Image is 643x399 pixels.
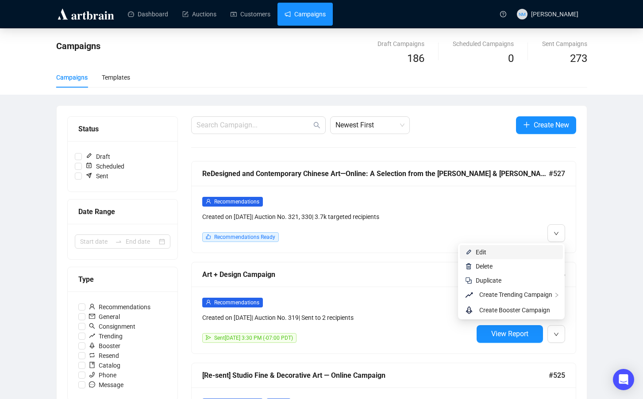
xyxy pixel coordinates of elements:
span: 186 [407,52,424,65]
div: Art + Design Campaign [202,269,549,280]
span: Create New [534,119,569,130]
span: plus [523,121,530,128]
a: Art + Design Campaign#526userRecommendationsCreated on [DATE]| Auction No. 319| Sent to 2 recipie... [191,262,576,354]
img: svg+xml;base64,PHN2ZyB4bWxucz0iaHR0cDovL3d3dy53My5vcmcvMjAwMC9zdmciIHdpZHRoPSIyNCIgaGVpZ2h0PSIyNC... [465,277,472,284]
div: [Re-sent] Studio Fine & Decorative Art — Online Campaign [202,370,549,381]
div: Draft Campaigns [377,39,424,49]
button: View Report [477,325,543,343]
span: user [206,199,211,204]
span: Recommendations Ready [214,234,275,240]
span: Resend [85,351,123,361]
input: Start date [80,237,112,246]
span: message [89,381,95,387]
span: [PERSON_NAME] [531,11,578,18]
div: Created on [DATE] | Auction No. 319 | Sent to 2 recipients [202,313,473,322]
span: search [313,122,320,129]
span: 0 [508,52,514,65]
span: Recommendations [85,302,154,312]
span: General [85,312,123,322]
span: Sent [DATE] 3:30 PM (-07:00 PDT) [214,335,293,341]
span: Consignment [85,322,139,331]
div: Scheduled Campaigns [453,39,514,49]
span: rocket [89,342,95,349]
span: Delete [476,263,493,270]
span: Create Booster Campaign [479,307,550,314]
span: down [554,332,559,337]
img: logo [56,7,116,21]
span: #527 [549,168,565,179]
button: Create New [516,116,576,134]
span: retweet [89,352,95,358]
span: Phone [85,370,120,380]
span: to [115,238,122,245]
div: Type [78,274,167,285]
img: svg+xml;base64,PHN2ZyB4bWxucz0iaHR0cDovL3d3dy53My5vcmcvMjAwMC9zdmciIHhtbG5zOnhsaW5rPSJodHRwOi8vd3... [465,249,472,256]
div: Templates [102,73,130,82]
span: 273 [570,52,587,65]
span: down [554,231,559,236]
span: Scheduled [82,161,128,171]
span: book [89,362,95,368]
div: Campaigns [56,73,88,82]
div: Open Intercom Messenger [613,369,634,390]
span: Booster [85,341,124,351]
span: Edit [476,249,486,256]
span: Message [85,380,127,390]
span: Sent [82,171,112,181]
span: Draft [82,152,114,161]
a: Auctions [182,3,216,26]
a: Customers [231,3,270,26]
span: question-circle [500,11,506,17]
span: phone [89,372,95,378]
a: Dashboard [128,3,168,26]
span: like [206,234,211,239]
span: swap-right [115,238,122,245]
div: Sent Campaigns [542,39,587,49]
span: user [206,299,211,305]
a: ReDesigned and Contemporary Chinese Art—Online: A Selection from the [PERSON_NAME] & [PERSON_NAME... [191,161,576,253]
span: rise [465,290,476,300]
span: Recommendations [214,199,259,205]
span: Duplicate [476,277,501,284]
img: svg+xml;base64,PHN2ZyB4bWxucz0iaHR0cDovL3d3dy53My5vcmcvMjAwMC9zdmciIHhtbG5zOnhsaW5rPSJodHRwOi8vd3... [465,263,472,270]
span: Trending [85,331,126,341]
span: Campaigns [56,41,100,51]
span: #525 [549,370,565,381]
span: NM [519,10,526,17]
div: Date Range [78,206,167,217]
div: ReDesigned and Contemporary Chinese Art—Online: A Selection from the [PERSON_NAME] & [PERSON_NAME... [202,168,549,179]
div: Status [78,123,167,134]
span: Recommendations [214,299,259,306]
span: send [206,335,211,340]
span: mail [89,313,95,319]
span: user [89,303,95,310]
span: rocket [465,305,476,315]
span: rise [89,333,95,339]
span: right [554,292,559,298]
a: Campaigns [285,3,326,26]
span: View Report [491,330,528,338]
span: Catalog [85,361,124,370]
span: search [89,323,95,329]
input: Search Campaign... [196,120,312,130]
span: Create Trending Campaign [479,291,552,298]
span: Newest First [335,117,404,134]
div: Created on [DATE] | Auction No. 321, 330 | 3.7k targeted recipients [202,212,473,222]
input: End date [126,237,157,246]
